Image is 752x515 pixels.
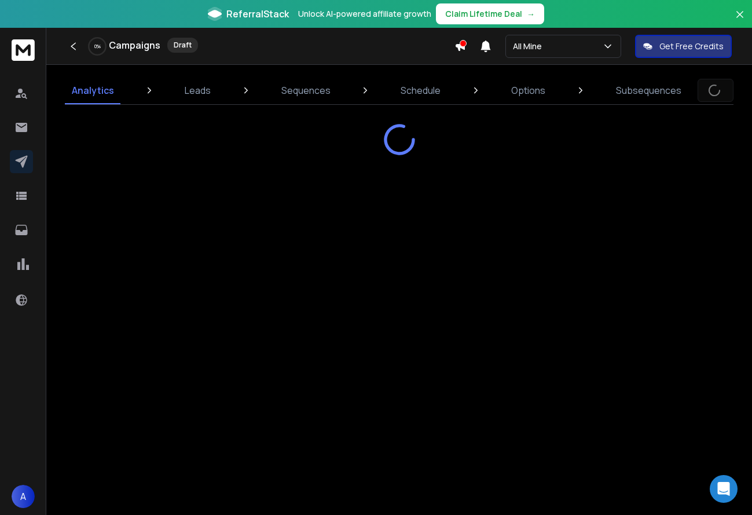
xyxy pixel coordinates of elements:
[616,83,681,97] p: Subsequences
[436,3,544,24] button: Claim Lifetime Deal→
[527,8,535,20] span: →
[94,43,101,50] p: 0 %
[178,76,218,104] a: Leads
[281,83,331,97] p: Sequences
[298,8,431,20] p: Unlock AI-powered affiliate growth
[609,76,688,104] a: Subsequences
[511,83,545,97] p: Options
[185,83,211,97] p: Leads
[274,76,338,104] a: Sequences
[635,35,732,58] button: Get Free Credits
[12,485,35,508] button: A
[226,7,289,21] span: ReferralStack
[394,76,447,104] a: Schedule
[659,41,724,52] p: Get Free Credits
[167,38,198,53] div: Draft
[732,7,747,35] button: Close banner
[401,83,441,97] p: Schedule
[710,475,738,503] div: Open Intercom Messenger
[513,41,546,52] p: All Mine
[504,76,552,104] a: Options
[72,83,114,97] p: Analytics
[109,38,160,52] h1: Campaigns
[65,76,121,104] a: Analytics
